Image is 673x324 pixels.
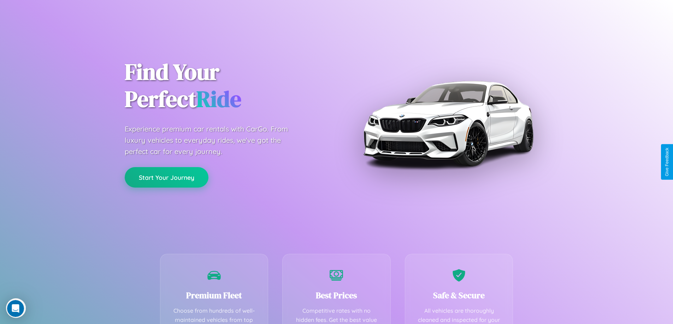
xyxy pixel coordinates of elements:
iframe: Intercom live chat [7,300,24,317]
button: Start Your Journey [125,167,208,188]
div: Give Feedback [665,148,669,176]
h3: Safe & Secure [416,289,502,301]
span: Ride [196,84,241,114]
p: Experience premium car rentals with CarGo. From luxury vehicles to everyday rides, we've got the ... [125,123,301,157]
iframe: Intercom live chat discovery launcher [6,298,26,318]
h3: Premium Fleet [171,289,258,301]
img: Premium BMW car rental vehicle [360,35,536,212]
div: Open Intercom Messenger [3,3,131,22]
h3: Best Prices [293,289,380,301]
h1: Find Your Perfect [125,59,326,113]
